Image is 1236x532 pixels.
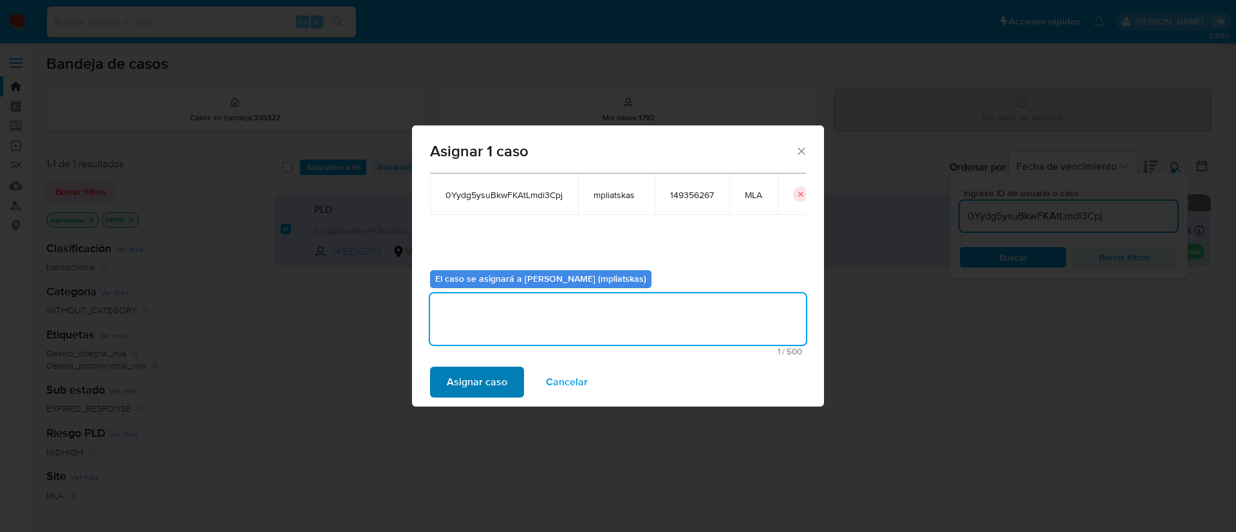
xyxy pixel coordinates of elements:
[447,368,507,396] span: Asignar caso
[795,145,807,156] button: Cerrar ventana
[594,189,639,201] span: mpliatskas
[430,143,795,159] span: Asignar 1 caso
[434,347,802,356] span: Máximo 500 caracteres
[445,189,563,201] span: 0Yydg5ysuBkwFKAtLmdi3Cpj
[529,367,604,398] button: Cancelar
[546,368,588,396] span: Cancelar
[670,189,714,201] span: 149356267
[430,367,524,398] button: Asignar caso
[435,272,646,285] b: El caso se asignará a [PERSON_NAME] (mpliatskas)
[793,187,809,202] button: icon-button
[745,189,762,201] span: MLA
[412,125,824,407] div: assign-modal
